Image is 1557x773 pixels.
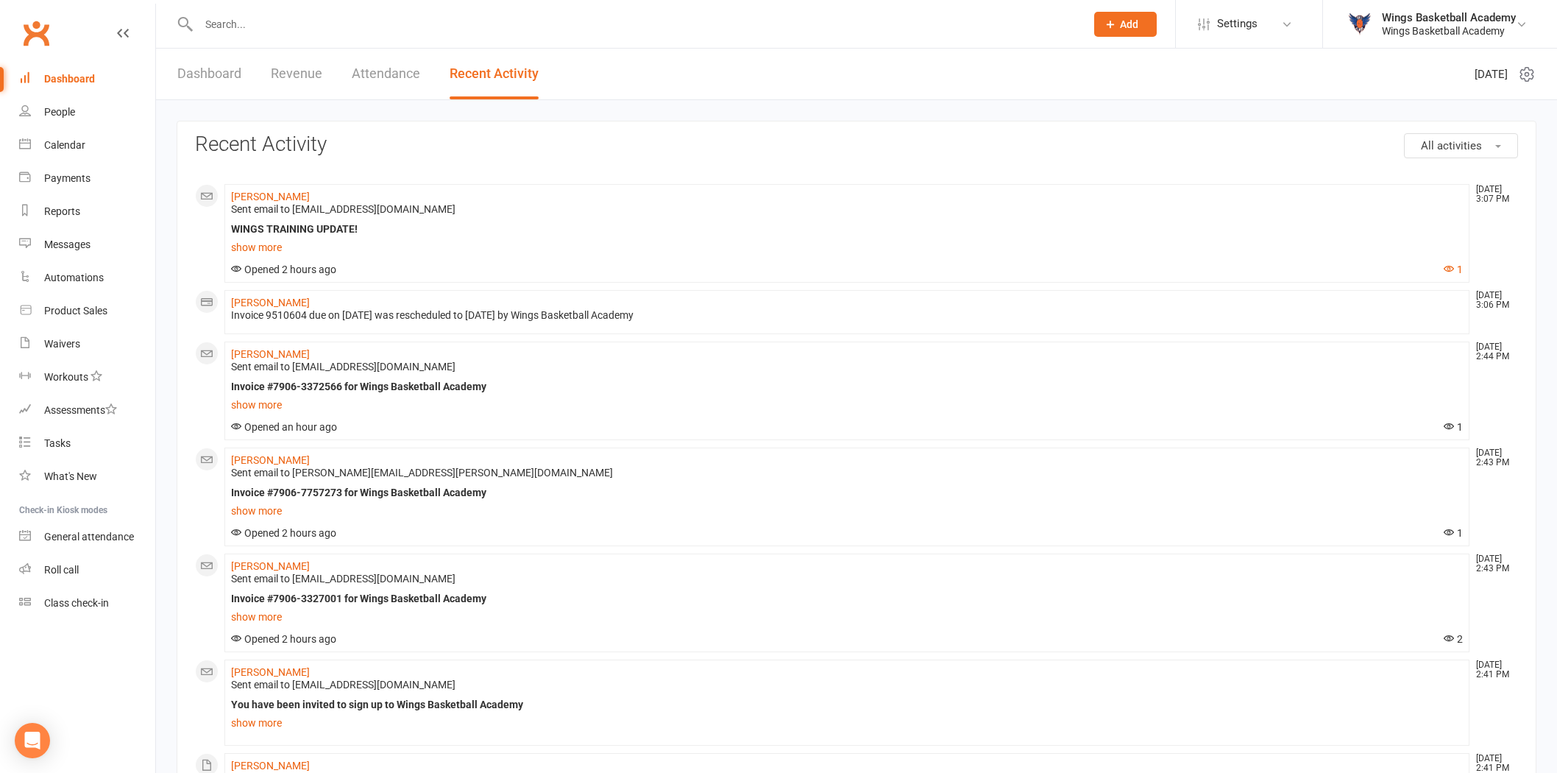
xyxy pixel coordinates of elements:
[44,371,88,383] div: Workouts
[18,15,54,52] a: Clubworx
[231,297,310,308] a: [PERSON_NAME]
[450,49,539,99] a: Recent Activity
[231,487,1463,499] div: Invoice #7906-7757273 for Wings Basketball Academy
[19,427,155,460] a: Tasks
[19,460,155,493] a: What's New
[1120,18,1138,30] span: Add
[231,666,310,678] a: [PERSON_NAME]
[19,554,155,587] a: Roll call
[231,560,310,572] a: [PERSON_NAME]
[44,205,80,217] div: Reports
[1469,554,1517,573] time: [DATE] 2:43 PM
[1382,24,1516,38] div: Wings Basketball Academy
[44,272,104,283] div: Automations
[271,49,322,99] a: Revenue
[1469,185,1517,204] time: [DATE] 3:07 PM
[231,264,336,275] span: Opened 2 hours ago
[44,73,95,85] div: Dashboard
[44,597,109,609] div: Class check-in
[231,501,1463,521] a: show more
[231,223,1463,236] div: WINGS TRAINING UPDATE!
[1444,421,1463,433] span: 1
[44,239,91,250] div: Messages
[19,195,155,228] a: Reports
[231,467,613,479] span: Sent email to [PERSON_NAME][EMAIL_ADDRESS][PERSON_NAME][DOMAIN_NAME]
[231,203,455,215] span: Sent email to [EMAIL_ADDRESS][DOMAIN_NAME]
[231,573,455,585] span: Sent email to [EMAIL_ADDRESS][DOMAIN_NAME]
[44,172,91,184] div: Payments
[15,723,50,758] div: Open Intercom Messenger
[44,305,107,317] div: Product Sales
[19,261,155,294] a: Automations
[19,294,155,328] a: Product Sales
[231,760,310,772] a: [PERSON_NAME]
[19,587,155,620] a: Class kiosk mode
[1382,11,1516,24] div: Wings Basketball Academy
[1469,448,1517,467] time: [DATE] 2:43 PM
[1469,291,1517,310] time: [DATE] 3:06 PM
[1469,754,1517,773] time: [DATE] 2:41 PM
[1217,7,1258,40] span: Settings
[1444,264,1463,276] button: 1
[44,564,79,576] div: Roll call
[19,129,155,162] a: Calendar
[1404,133,1518,158] button: All activities
[231,348,310,360] a: [PERSON_NAME]
[19,394,155,427] a: Assessments
[44,338,80,350] div: Waivers
[1444,633,1463,645] span: 2
[231,699,1463,711] div: You have been invited to sign up to Wings Basketball Academy
[352,49,420,99] a: Attendance
[231,633,336,645] span: Opened 2 hours ago
[1469,342,1517,361] time: [DATE] 2:44 PM
[1469,660,1517,680] time: [DATE] 2:41 PM
[231,191,310,202] a: [PERSON_NAME]
[44,139,85,151] div: Calendar
[19,361,155,394] a: Workouts
[231,713,1463,733] a: show more
[231,421,337,433] span: Opened an hour ago
[231,679,455,691] span: Sent email to [EMAIL_ADDRESS][DOMAIN_NAME]
[231,237,1463,258] a: show more
[231,593,1463,605] div: Invoice #7906-3327001 for Wings Basketball Academy
[44,470,97,482] div: What's New
[1094,12,1157,37] button: Add
[1444,527,1463,539] span: 1
[231,361,455,373] span: Sent email to [EMAIL_ADDRESS][DOMAIN_NAME]
[231,454,310,466] a: [PERSON_NAME]
[1475,66,1508,83] span: [DATE]
[19,63,155,96] a: Dashboard
[19,328,155,361] a: Waivers
[231,381,1463,393] div: Invoice #7906-3372566 for Wings Basketball Academy
[19,520,155,554] a: General attendance kiosk mode
[44,404,117,416] div: Assessments
[44,437,71,449] div: Tasks
[195,133,1518,156] h3: Recent Activity
[231,309,1463,322] div: Invoice 9510604 due on [DATE] was rescheduled to [DATE] by Wings Basketball Academy
[19,96,155,129] a: People
[44,531,134,543] div: General attendance
[231,527,336,539] span: Opened 2 hours ago
[231,395,1463,415] a: show more
[177,49,241,99] a: Dashboard
[231,607,1463,627] a: show more
[1421,139,1482,152] span: All activities
[19,162,155,195] a: Payments
[19,228,155,261] a: Messages
[194,14,1075,35] input: Search...
[1345,10,1375,39] img: thumb_image1733802406.png
[44,106,75,118] div: People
